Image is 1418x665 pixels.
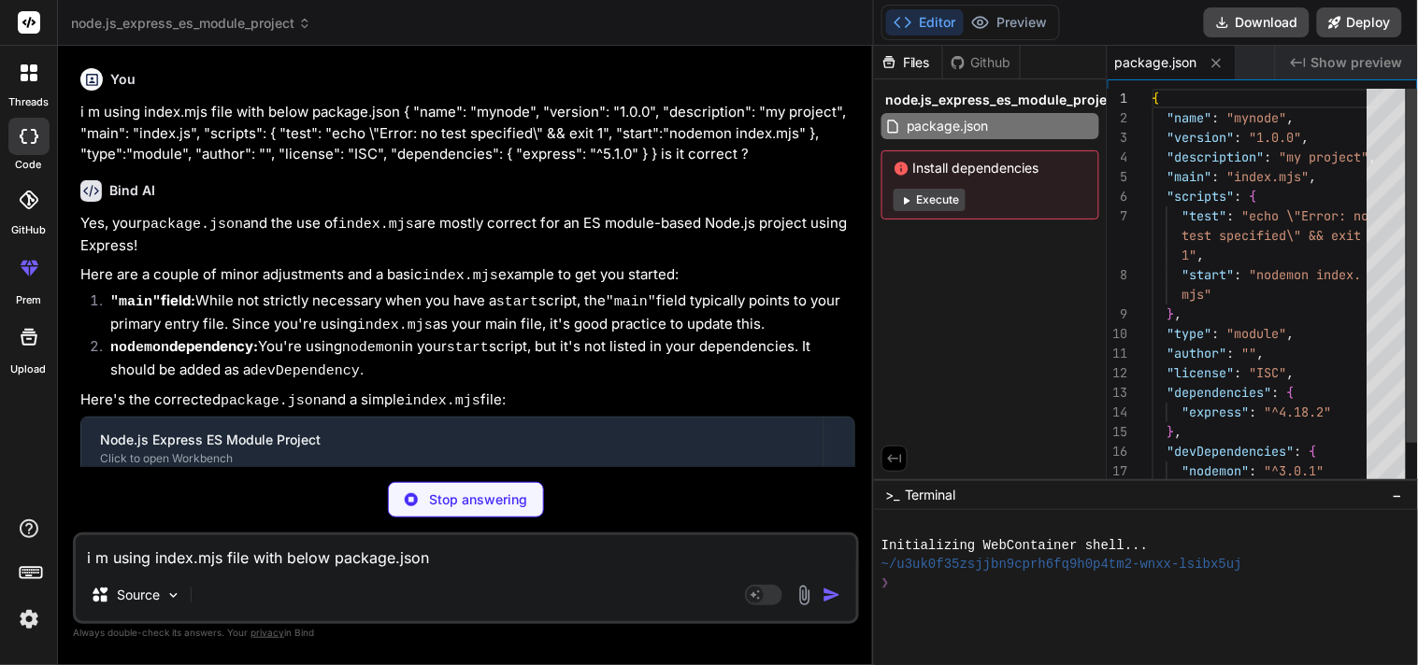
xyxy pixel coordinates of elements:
[1302,129,1310,146] span: ,
[894,189,966,211] button: Execute
[905,486,956,504] span: Terminal
[794,585,815,606] img: attachment
[1250,462,1257,479] span: :
[1265,462,1325,479] span: "^3.0.1"
[110,70,136,89] h6: You
[1257,345,1265,361] span: ,
[81,417,824,479] button: Node.js Express ES Module ProjectClick to open Workbench
[1108,128,1128,148] div: 3
[1167,423,1175,440] span: }
[342,340,401,356] code: nodemon
[1108,403,1128,422] div: 14
[1182,227,1362,244] span: test specified\" && exit
[1108,108,1128,128] div: 2
[1167,305,1175,322] span: }
[251,627,284,638] span: privacy
[1389,480,1407,510] button: −
[1108,461,1128,481] div: 17
[1235,129,1242,146] span: :
[1108,148,1128,167] div: 4
[447,340,489,356] code: start
[11,222,46,238] label: GitHub
[80,389,855,413] p: Here's the corrected and a simple file:
[1272,384,1280,401] span: :
[1235,364,1242,381] span: :
[1175,305,1182,322] span: ,
[1250,403,1257,420] span: :
[964,9,1055,35] button: Preview
[80,102,855,165] p: i m using index.mjs file with below package.json { "name": "mynode", "version": "1.0.0", "descrip...
[881,536,1148,555] span: Initializing WebContainer shell...
[1317,7,1402,37] button: Deploy
[1108,89,1128,108] div: 1
[1280,149,1369,165] span: "my project"
[885,91,1120,109] span: node.js_express_es_module_project
[1235,266,1242,283] span: :
[1182,286,1212,303] span: mjs"
[606,294,656,310] code: "main"
[1250,129,1302,146] span: "1.0.0"
[109,181,155,200] h6: Bind AI
[165,587,181,603] img: Pick Models
[80,264,855,288] p: Here are a couple of minor adjustments and a basic example to get you started:
[1167,384,1272,401] span: "dependencies"
[1182,247,1197,263] span: 1"
[1204,7,1310,37] button: Download
[117,586,160,604] p: Source
[1242,345,1257,361] span: ""
[823,586,841,604] img: icon
[251,363,360,379] code: devDependency
[338,217,414,233] code: index.mjs
[1167,168,1212,185] span: "main"
[1167,188,1235,205] span: "scripts"
[881,573,891,592] span: ❯
[1393,486,1403,504] span: −
[1212,168,1220,185] span: :
[1227,325,1287,342] span: "module"
[100,431,805,449] div: Node.js Express ES Module Project
[73,624,859,642] p: Always double-check its answers. Your in Bind
[1227,345,1235,361] span: :
[886,9,964,35] button: Editor
[100,451,805,466] div: Click to open Workbench
[1108,363,1128,383] div: 12
[1167,443,1295,460] span: "devDependencies"
[221,393,322,409] code: package.json
[1167,364,1235,381] span: "license"
[1265,403,1332,420] span: "^4.18.2"
[95,290,855,336] li: While not strictly necessary when you have a script, the field typically points to your primary e...
[1108,383,1128,403] div: 13
[1108,422,1128,442] div: 15
[885,486,899,504] span: >_
[1182,403,1250,420] span: "express"
[1287,109,1295,126] span: ,
[1108,206,1128,226] div: 7
[1227,168,1310,185] span: "index.mjs"
[1235,188,1242,205] span: :
[423,268,498,284] code: index.mjs
[1310,443,1317,460] span: {
[1108,265,1128,285] div: 8
[1250,364,1287,381] span: "ISC"
[1250,266,1362,283] span: "nodemon index.
[357,318,433,333] code: index.mjs
[894,159,1087,177] span: Install dependencies
[16,157,42,173] label: code
[1197,247,1205,263] span: ,
[1227,207,1235,224] span: :
[874,53,942,72] div: Files
[110,337,258,355] strong: dependency:
[8,94,49,110] label: threads
[110,294,161,310] code: "main"
[1108,344,1128,363] div: 11
[16,292,41,308] label: prem
[1295,443,1302,460] span: :
[1167,109,1212,126] span: "name"
[1212,109,1220,126] span: :
[1265,149,1272,165] span: :
[1227,109,1287,126] span: "mynode"
[1287,364,1295,381] span: ,
[1175,423,1182,440] span: ,
[1108,187,1128,206] div: 6
[1287,325,1295,342] span: ,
